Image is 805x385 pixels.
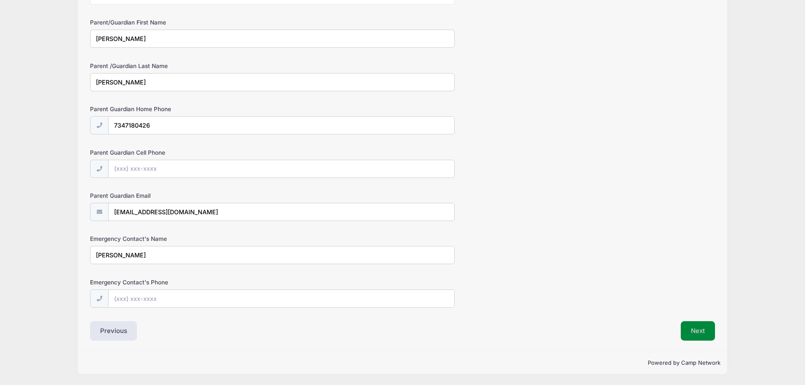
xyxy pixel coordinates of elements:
[108,160,455,178] input: (xxx) xxx-xxxx
[90,62,298,70] label: Parent /Guardian Last Name
[681,321,715,341] button: Next
[90,191,298,200] label: Parent Guardian Email
[90,18,298,27] label: Parent/Guardian First Name
[108,203,455,221] input: email@email.com
[85,359,720,367] p: Powered by Camp Network
[90,278,298,287] label: Emergency Contact's Phone
[90,235,298,243] label: Emergency Contact's Name
[108,116,455,134] input: (xxx) xxx-xxxx
[90,321,137,341] button: Previous
[90,105,298,113] label: Parent Guardian Home Phone
[90,148,298,157] label: Parent Guardian Cell Phone
[108,289,455,308] input: (xxx) xxx-xxxx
